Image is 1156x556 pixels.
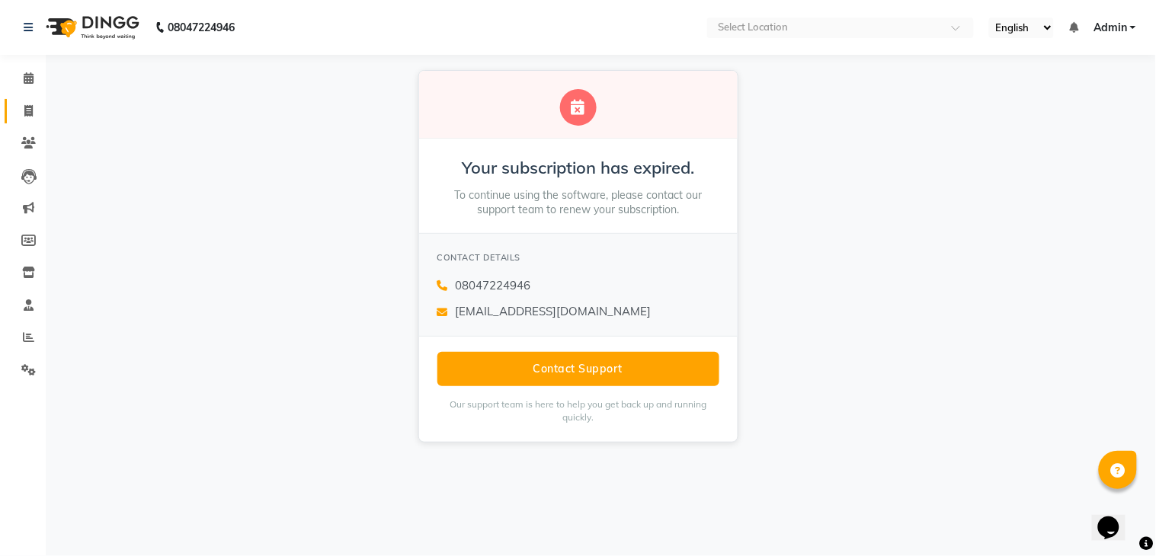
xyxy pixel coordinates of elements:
span: Admin [1094,20,1127,36]
iframe: chat widget [1092,495,1141,541]
span: CONTACT DETAILS [437,252,521,263]
div: Select Location [718,20,788,35]
p: Our support team is here to help you get back up and running quickly. [437,398,719,424]
b: 08047224946 [168,6,235,49]
img: logo [39,6,143,49]
span: [EMAIL_ADDRESS][DOMAIN_NAME] [456,303,652,321]
h2: Your subscription has expired. [437,157,719,179]
button: Contact Support [437,352,719,386]
span: 08047224946 [456,277,531,295]
p: To continue using the software, please contact our support team to renew your subscription. [437,188,719,218]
